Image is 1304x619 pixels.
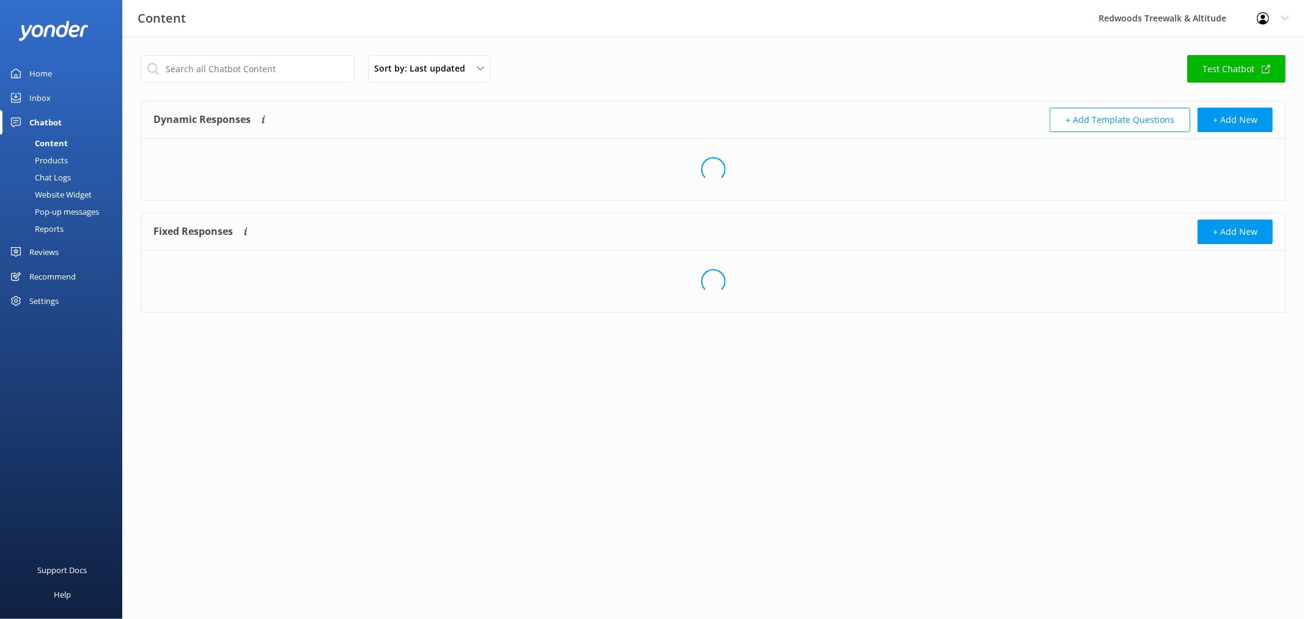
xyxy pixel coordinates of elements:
div: Recommend [29,264,76,289]
div: Website Widget [7,186,92,203]
h4: Fixed Responses [153,220,233,244]
div: Pop-up messages [7,203,99,220]
a: Website Widget [7,186,122,203]
a: Reports [7,220,122,237]
button: + Add New [1198,220,1273,244]
div: Products [7,152,68,169]
div: Content [7,135,68,152]
input: Search all Chatbot Content [141,55,355,83]
div: Settings [29,289,59,313]
button: + Add Template Questions [1050,108,1190,132]
div: Reviews [29,240,59,264]
h3: Content [138,9,186,28]
span: Sort by: Last updated [374,62,473,75]
div: Help [54,582,71,607]
div: Home [29,61,52,86]
a: Pop-up messages [7,203,122,220]
div: Support Docs [38,558,87,582]
a: Content [7,135,122,152]
div: Chat Logs [7,169,71,186]
a: Chat Logs [7,169,122,186]
div: Inbox [29,86,51,110]
div: Chatbot [29,110,62,135]
a: Products [7,152,122,169]
div: Reports [7,220,64,237]
img: yonder-white-logo.png [18,21,89,41]
button: + Add New [1198,108,1273,132]
a: Test Chatbot [1187,55,1286,83]
h4: Dynamic Responses [153,108,251,132]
